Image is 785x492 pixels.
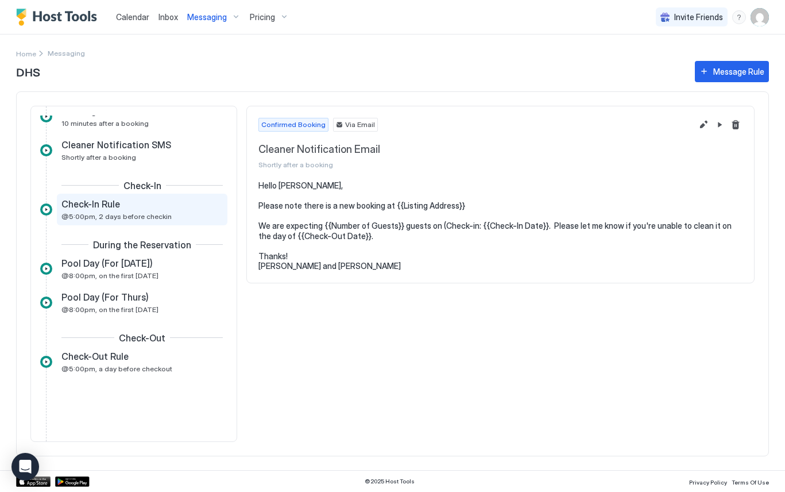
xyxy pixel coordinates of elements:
[732,475,769,487] a: Terms Of Use
[11,453,39,481] div: Open Intercom Messenger
[61,351,129,362] span: Check-Out Rule
[16,47,36,59] a: Home
[16,47,36,59] div: Breadcrumb
[61,364,172,373] span: @5:00pm, a day before checkout
[16,49,36,58] span: Home
[61,291,149,303] span: Pool Day (For Thurs)
[250,12,275,22] span: Pricing
[158,11,178,23] a: Inbox
[729,118,743,132] button: Delete message rule
[16,9,102,26] a: Host Tools Logo
[158,12,178,22] span: Inbox
[187,12,227,22] span: Messaging
[61,212,172,221] span: @5:00pm, 2 days before checkin
[261,120,326,130] span: Confirmed Booking
[16,476,51,487] a: App Store
[674,12,723,22] span: Invite Friends
[61,305,158,314] span: @8:00pm, on the first [DATE]
[365,478,415,485] span: © 2025 Host Tools
[116,11,149,23] a: Calendar
[258,160,692,169] span: Shortly after a booking
[345,120,375,130] span: Via Email
[258,143,692,156] span: Cleaner Notification Email
[695,61,769,82] button: Message Rule
[93,239,191,251] span: During the Reservation
[689,475,727,487] a: Privacy Policy
[61,257,153,269] span: Pool Day (For [DATE])
[732,10,746,24] div: menu
[55,476,90,487] a: Google Play Store
[61,153,136,162] span: Shortly after a booking
[48,49,85,57] span: Breadcrumb
[689,479,727,486] span: Privacy Policy
[751,8,769,26] div: User profile
[61,119,149,128] span: 10 minutes after a booking
[258,180,743,271] pre: Hello [PERSON_NAME], Please note there is a new booking at {{Listing Address}} We are expecting {...
[713,118,726,132] button: Pause Message Rule
[697,118,710,132] button: Edit message rule
[61,139,171,151] span: Cleaner Notification SMS
[61,198,120,210] span: Check-In Rule
[119,332,165,344] span: Check-Out
[732,479,769,486] span: Terms Of Use
[123,180,161,191] span: Check-In
[116,12,149,22] span: Calendar
[16,63,683,80] span: DHS
[61,271,158,280] span: @8:00pm, on the first [DATE]
[713,66,764,78] div: Message Rule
